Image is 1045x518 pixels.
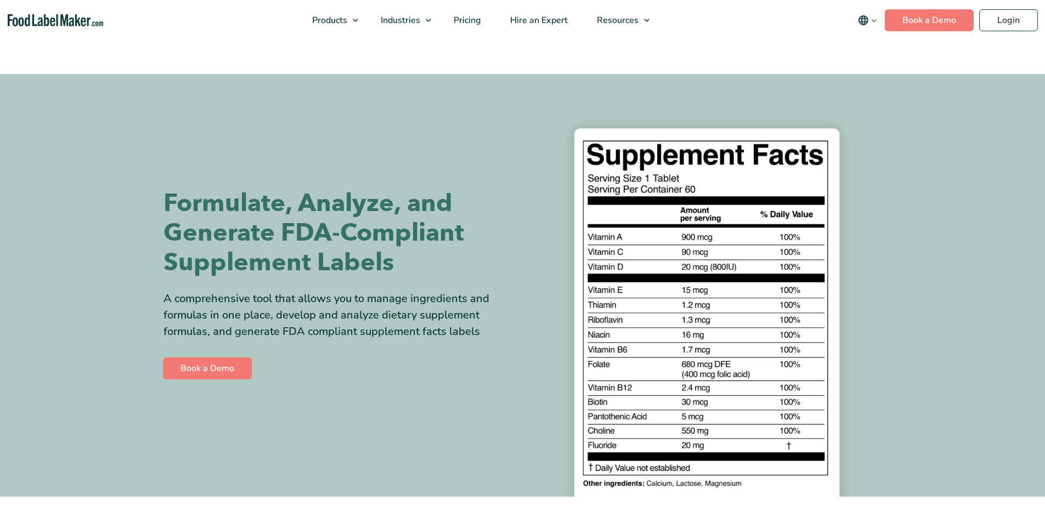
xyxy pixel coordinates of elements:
[163,189,515,277] h1: Formulate, Analyze, and Generate FDA-Compliant Supplement Labels
[507,14,569,26] span: Hire an Expert
[377,14,421,26] span: Industries
[163,291,515,340] div: A comprehensive tool that allows you to manage ingredients and formulas in one place, develop and...
[309,14,348,26] span: Products
[450,14,482,26] span: Pricing
[885,9,974,31] a: Book a Demo
[594,14,640,26] span: Resources
[163,357,252,379] a: Book a Demo
[979,9,1038,31] a: Login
